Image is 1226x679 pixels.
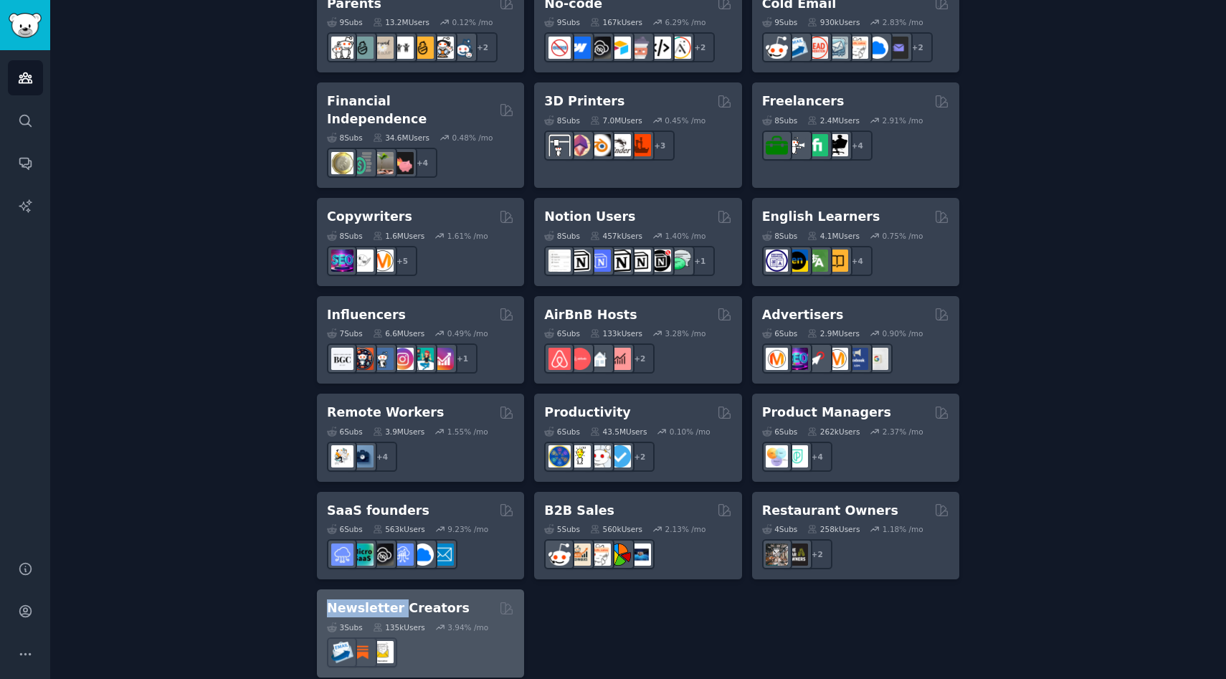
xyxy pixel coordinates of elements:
div: 930k Users [807,17,860,27]
div: 4 Sub s [762,524,798,534]
div: 5 Sub s [544,524,580,534]
div: 0.12 % /mo [452,17,493,27]
img: NotionPromote [669,250,691,272]
img: 3Dprinting [548,134,571,156]
h2: Copywriters [327,208,412,226]
div: 563k Users [373,524,425,534]
div: + 2 [685,32,715,62]
div: 8 Sub s [327,231,363,241]
div: + 4 [842,246,873,276]
h2: English Learners [762,208,880,226]
img: B2BSaaS [866,37,888,59]
div: 6 Sub s [544,328,580,338]
div: 133k Users [590,328,642,338]
img: nocode [548,37,571,59]
img: languagelearning [766,250,788,272]
img: BeautyGuruChatter [331,348,353,370]
div: + 4 [842,130,873,161]
img: BestNotionTemplates [649,250,671,272]
img: language_exchange [806,250,828,272]
img: NotionGeeks [609,250,631,272]
div: 167k Users [590,17,642,27]
div: 6 Sub s [327,427,363,437]
div: 135k Users [373,622,425,632]
div: + 3 [645,130,675,161]
div: + 2 [624,343,655,374]
img: getdisciplined [609,445,631,467]
div: + 2 [624,442,655,472]
img: microsaas [351,543,374,566]
img: B2BSaaS [412,543,434,566]
img: SEO [331,250,353,272]
img: SaaSSales [391,543,414,566]
div: + 2 [467,32,498,62]
img: ender3 [609,134,631,156]
img: B2BSales [609,543,631,566]
div: 2.83 % /mo [883,17,923,27]
div: 2.4M Users [807,115,860,125]
img: LifeProTips [548,445,571,467]
div: 2.37 % /mo [883,427,923,437]
div: 13.2M Users [373,17,429,27]
img: forhire [766,134,788,156]
img: Instagram [371,348,394,370]
div: 560k Users [590,524,642,534]
img: Adalo [669,37,691,59]
img: Substack [351,641,374,663]
img: InstagramGrowthTips [432,348,454,370]
div: 0.10 % /mo [670,427,711,437]
img: FinancialPlanning [351,152,374,174]
img: ProductManagement [766,445,788,467]
div: 4.1M Users [807,231,860,241]
img: webflow [569,37,591,59]
img: Fiverr [806,134,828,156]
h2: Remote Workers [327,404,444,422]
div: 8 Sub s [762,115,798,125]
h2: AirBnB Hosts [544,306,637,324]
img: AirBnBHosts [569,348,591,370]
div: 34.6M Users [373,133,429,143]
div: 6 Sub s [544,427,580,437]
img: B_2_B_Selling_Tips [629,543,651,566]
div: 3.28 % /mo [665,328,706,338]
div: 3.9M Users [373,427,425,437]
img: daddit [331,37,353,59]
img: Emailmarketing [331,641,353,663]
img: ProductMgmt [786,445,808,467]
img: GummySearch logo [9,13,42,38]
img: socialmedia [351,348,374,370]
div: 8 Sub s [762,231,798,241]
div: 9 Sub s [327,17,363,27]
img: Fire [371,152,394,174]
h2: Product Managers [762,404,891,422]
img: FreeNotionTemplates [589,250,611,272]
h2: Notion Users [544,208,635,226]
h2: 3D Printers [544,92,624,110]
div: + 2 [802,539,832,569]
div: 9.23 % /mo [447,524,488,534]
img: SEO [786,348,808,370]
img: AirBnBInvesting [609,348,631,370]
div: 6 Sub s [327,524,363,534]
div: 258k Users [807,524,860,534]
img: salestechniques [569,543,591,566]
div: 6 Sub s [762,427,798,437]
img: lifehacks [569,445,591,467]
div: 8 Sub s [544,231,580,241]
img: restaurantowners [766,543,788,566]
div: 3 Sub s [327,622,363,632]
div: 2.91 % /mo [883,115,923,125]
img: Airtable [609,37,631,59]
div: 43.5M Users [590,427,647,437]
img: PPC [806,348,828,370]
img: notioncreations [569,250,591,272]
img: LeadGeneration [806,37,828,59]
div: 8 Sub s [544,115,580,125]
img: Notiontemplates [548,250,571,272]
img: influencermarketing [412,348,434,370]
img: NoCodeSaaS [589,37,611,59]
img: KeepWriting [351,250,374,272]
img: RemoteJobs [331,445,353,467]
img: SingleParents [351,37,374,59]
div: 3.94 % /mo [447,622,488,632]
